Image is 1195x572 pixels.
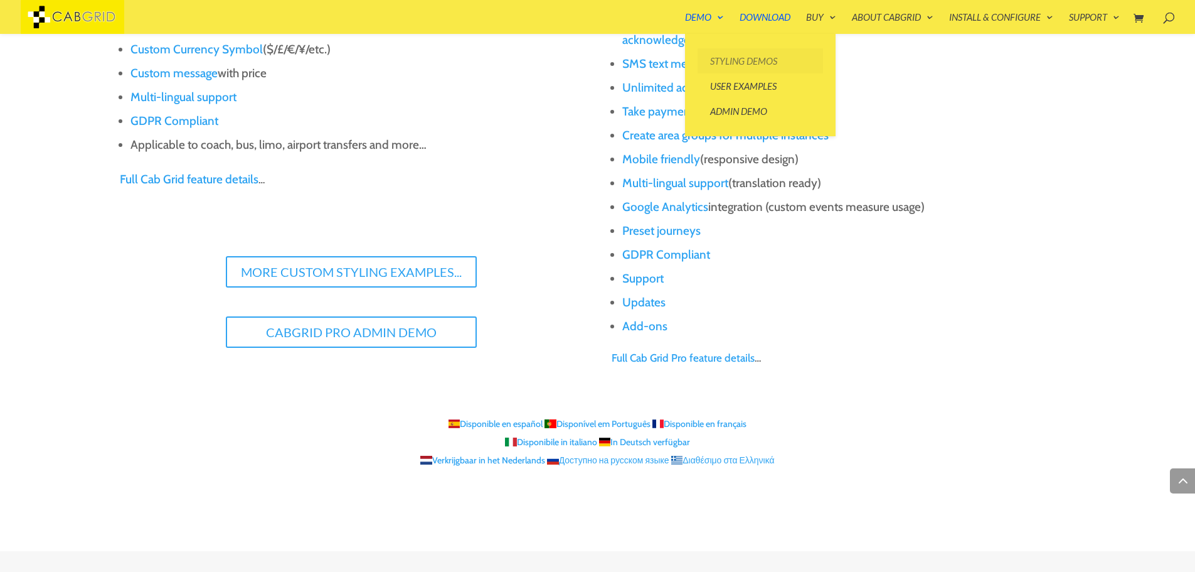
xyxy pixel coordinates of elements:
a: In Deutsch verfügbar [599,436,691,448]
a: Add-ons [622,319,667,333]
a: Disponibile in italiano [505,436,597,448]
span: Deutsch - DE [599,438,611,446]
p: … [120,168,583,192]
a: Install & Configure [949,13,1053,34]
span: Español - ES [449,419,460,428]
span: Ελληνικά - GR [671,456,683,465]
a: Updates [622,295,666,310]
p: … [612,349,1075,367]
li: integration (custom events measure usage) [622,195,1075,219]
a: Disponible en français [652,418,747,429]
a: Admin Demo [698,99,823,124]
a: Verkrijgbaar in het Nederlands [420,455,545,466]
span: Nederlands - NL [420,456,432,465]
a: Custom message [130,66,218,80]
a: More Custom Styling Examples... [226,256,477,288]
a: Create area groups for multiple instances [622,128,829,143]
li: Applicable to coach, bus, limo, airport transfers and more… [130,133,583,157]
a: User Examples [698,73,823,99]
span: Français - FR [652,419,664,428]
a: Styling Demos [698,48,823,73]
a: Support [622,271,664,286]
a: About CabGrid [852,13,933,34]
a: Full Cab Grid feature details [120,172,258,186]
a: Disponible en español [449,418,543,429]
a: Download [740,13,790,34]
a: Доступно на русском языке [547,455,669,466]
a: GDPR Compliant [622,247,710,262]
li: (responsive design) [622,148,1075,171]
a: Full Cab Grid Pro feature details [612,352,755,364]
a: Buy [806,13,836,34]
a: Google Analytics [622,200,708,214]
a: CabGrid Pro Admin Demo [226,316,477,348]
span: Изменить язык - RU [547,456,559,465]
a: GDPR Compliant [130,114,218,128]
a: Custom Currency Symbol [130,42,263,57]
a: Mobile friendly [622,152,700,166]
a: SMS text message notifications [622,57,780,71]
a: Disponível em Português [544,418,651,429]
a: Take payments with Paypal [622,104,760,119]
li: (translation ready) [622,171,1075,195]
a: Preset journeys [622,224,701,238]
li: ($/£/€/¥/etc.) [130,38,583,62]
a: Multi-lingual support [130,90,236,104]
a: Demo [685,13,724,34]
span: Português - PT [544,419,556,428]
span: Italiano - IT [505,438,517,446]
a: Support [1069,13,1120,34]
li: (optional) [622,100,1075,124]
a: Unlimited additional booking form fields [622,80,829,95]
a: CabGrid Taxi Plugin [21,9,124,22]
a: Διαθέσιμο στα Ελληνικά [671,455,775,466]
li: with price [130,62,583,85]
a: Multi-lingual support [622,176,728,190]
